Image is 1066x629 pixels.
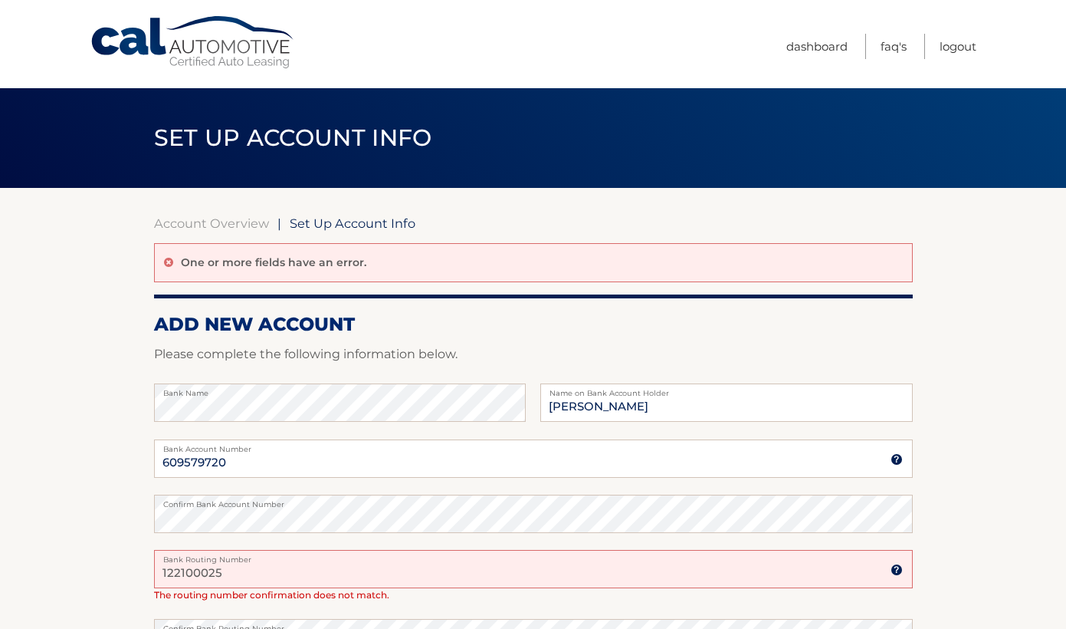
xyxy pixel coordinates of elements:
a: Cal Automotive [90,15,297,70]
span: Set Up Account Info [290,216,415,231]
label: Confirm Bank Account Number [154,495,913,507]
label: Bank Account Number [154,440,913,452]
input: Name on Account (Account Holder Name) [540,384,912,422]
span: The routing number confirmation does not match. [154,589,389,601]
span: | [277,216,281,231]
label: Name on Bank Account Holder [540,384,912,396]
span: Set Up Account Info [154,123,432,152]
h2: ADD NEW ACCOUNT [154,313,913,336]
input: Bank Account Number [154,440,913,478]
p: One or more fields have an error. [181,255,366,269]
a: FAQ's [881,34,907,59]
img: tooltip.svg [891,564,903,576]
a: Account Overview [154,216,269,231]
p: Please complete the following information below. [154,344,913,365]
label: Bank Name [154,384,526,396]
label: Bank Routing Number [154,550,913,562]
a: Dashboard [786,34,848,59]
img: tooltip.svg [891,453,903,466]
input: Bank Routing Number [154,550,913,588]
a: Logout [940,34,976,59]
